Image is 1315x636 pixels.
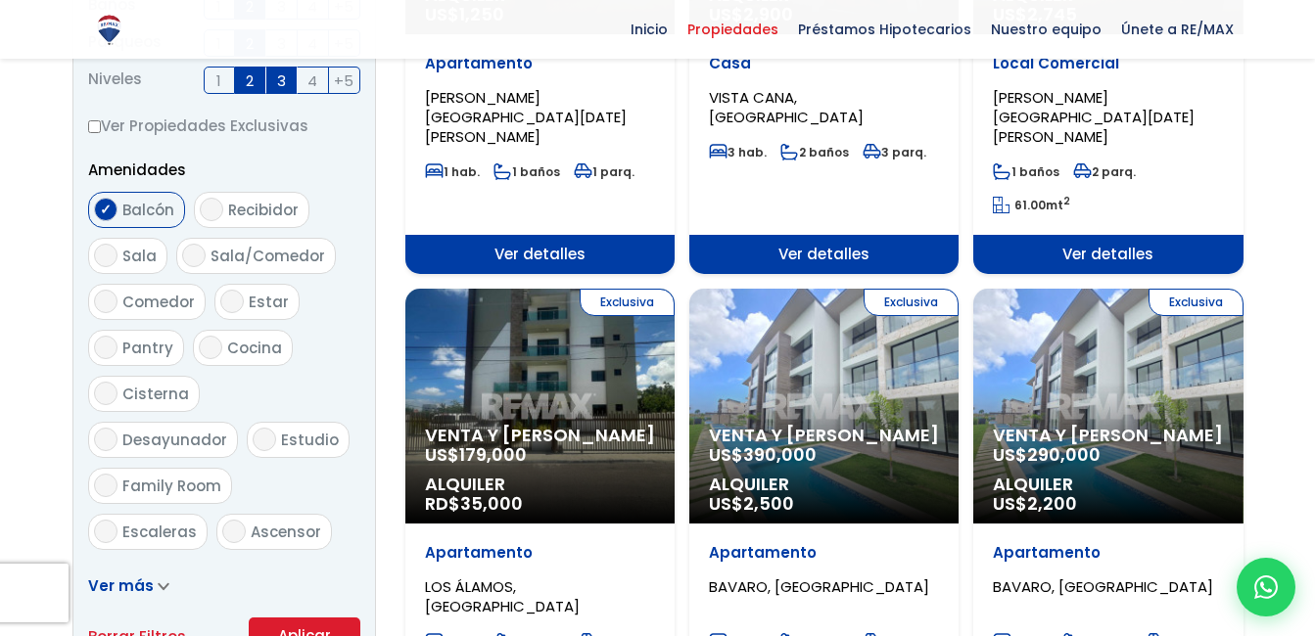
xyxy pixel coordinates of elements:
p: Casa [709,54,939,73]
input: Recibidor [200,198,223,221]
span: US$ [993,442,1101,467]
span: 2 parq. [1073,163,1136,180]
span: Family Room [122,476,221,496]
span: Desayunador [122,430,227,450]
span: 390,000 [743,442,817,467]
span: [PERSON_NAME][GEOGRAPHIC_DATA][DATE][PERSON_NAME] [425,87,627,147]
span: 3 parq. [863,144,926,160]
span: 1 baños [493,163,560,180]
input: Sala/Comedor [182,244,206,267]
input: Estudio [253,428,276,451]
span: VISTA CANA, [GEOGRAPHIC_DATA] [709,87,864,127]
span: Inicio [621,15,678,44]
span: 1 hab. [425,163,480,180]
input: Balcón [94,198,117,221]
span: 61.00 [1014,197,1046,213]
span: Recibidor [228,200,299,220]
span: US$ [709,491,794,516]
span: Alquiler [993,475,1223,494]
span: Cocina [227,338,282,358]
span: Préstamos Hipotecarios [788,15,981,44]
span: BAVARO, [GEOGRAPHIC_DATA] [709,576,929,597]
span: 35,000 [460,491,523,516]
span: Venta y [PERSON_NAME] [709,426,939,445]
span: 3 hab. [709,144,767,160]
span: Escaleras [122,522,197,542]
span: LOS ÁLAMOS, [GEOGRAPHIC_DATA] [425,576,580,616]
span: Nuestro equipo [981,15,1111,44]
span: Ver detalles [689,235,959,274]
input: Desayunador [94,428,117,451]
p: Apartamento [993,543,1223,563]
sup: 2 [1063,194,1070,208]
p: Local Comercial [993,54,1223,73]
span: 179,000 [459,442,527,467]
span: Cisterna [122,384,189,404]
input: Cocina [199,336,222,359]
label: Ver Propiedades Exclusivas [88,114,360,138]
span: [PERSON_NAME][GEOGRAPHIC_DATA][DATE][PERSON_NAME] [993,87,1195,147]
span: 2,200 [1027,491,1077,516]
span: Comedor [122,292,195,312]
span: 2 [246,68,254,93]
input: Ascensor [222,520,246,543]
span: 4 [307,68,317,93]
p: Amenidades [88,158,360,182]
span: Estudio [281,430,339,450]
span: US$ [425,442,527,467]
span: 1 [216,68,221,93]
span: Exclusiva [580,289,675,316]
span: Ver detalles [405,235,675,274]
span: Sala/Comedor [211,246,325,266]
input: Family Room [94,474,117,497]
span: 1 baños [993,163,1059,180]
span: US$ [993,491,1077,516]
span: Alquiler [425,475,655,494]
span: Estar [249,292,289,312]
span: Venta y [PERSON_NAME] [425,426,655,445]
span: BAVARO, [GEOGRAPHIC_DATA] [993,576,1213,597]
span: mt [993,197,1070,213]
span: US$ [709,442,817,467]
span: Ascensor [251,522,321,542]
span: RD$ [425,491,523,516]
input: Sala [94,244,117,267]
span: Ver detalles [973,235,1243,274]
span: Balcón [122,200,174,220]
span: 1 parq. [574,163,634,180]
span: Únete a RE/MAX [1111,15,1244,44]
span: Ver más [88,575,154,596]
span: 3 [277,68,286,93]
input: Cisterna [94,382,117,405]
span: 2,500 [743,491,794,516]
span: Pantry [122,338,173,358]
span: 2 baños [780,144,849,160]
a: Ver más [88,575,169,596]
input: Escaleras [94,520,117,543]
input: Ver Propiedades Exclusivas [88,120,101,133]
span: Alquiler [709,475,939,494]
span: Propiedades [678,15,788,44]
span: Exclusiva [864,289,959,316]
p: Apartamento [425,543,655,563]
span: +5 [334,68,353,93]
p: Apartamento [709,543,939,563]
span: 290,000 [1027,442,1101,467]
span: Venta y [PERSON_NAME] [993,426,1223,445]
span: Exclusiva [1149,289,1244,316]
input: Pantry [94,336,117,359]
span: Sala [122,246,157,266]
p: Apartamento [425,54,655,73]
input: Estar [220,290,244,313]
span: Niveles [88,67,142,94]
img: Logo de REMAX [92,13,126,47]
input: Comedor [94,290,117,313]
